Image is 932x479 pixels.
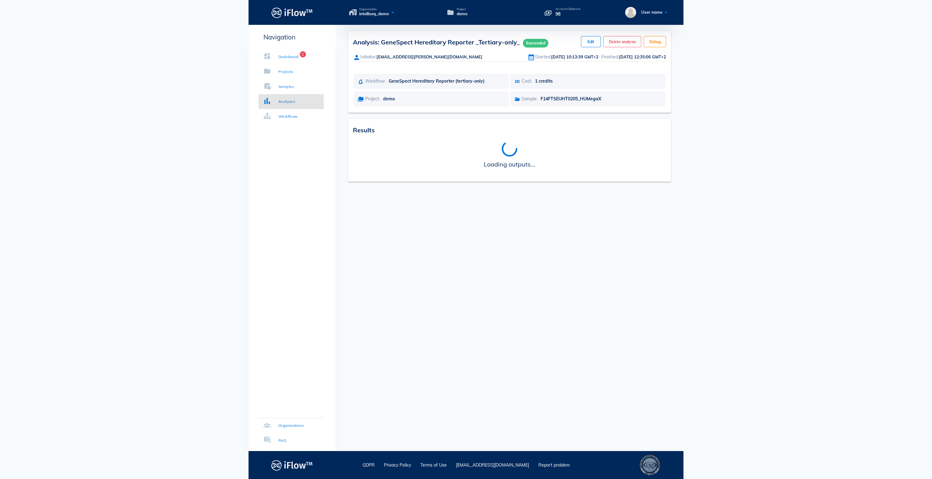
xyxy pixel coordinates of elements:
a: Report problem [538,462,570,468]
span: Delete analysis [609,39,636,44]
span: demo [457,11,468,17]
span: [DATE] 10:13:39 GMT+2 [551,54,598,59]
div: ISO 13485 – Quality Management System [639,454,661,476]
img: logo [271,458,313,472]
span: 1 credits [535,78,553,84]
div: Organizations [278,422,304,429]
button: Debug [644,36,666,47]
span: Succeeded [523,39,548,48]
a: GDPR [363,462,375,468]
p: Navigation [258,32,324,42]
span: Workflow: [365,78,386,84]
img: User name [625,7,636,18]
span: [DATE] 12:35:06 GMT+2 [619,54,666,59]
div: Samples [278,84,294,90]
span: Organization [359,8,389,11]
span: Initiator: [360,54,377,60]
p: 98 [555,11,580,17]
span: F14FTSEUHT0205_HUMegaX [541,96,601,102]
span: User name [641,10,662,15]
span: - Finished: [598,54,619,60]
div: FAQ [278,437,286,444]
a: Privacy Policy [384,462,411,468]
button: Edit [581,36,601,47]
span: Started: [535,54,551,60]
span: Results [353,126,375,134]
span: Sample: [522,96,537,102]
span: Edit [586,39,596,44]
span: intelliseq_demo [359,11,389,17]
span: Project [457,8,468,11]
span: [EMAIL_ADDRESS][PERSON_NAME][DOMAIN_NAME] [377,54,482,59]
button: Delete analysis [603,36,641,47]
div: Dashboard [278,54,299,60]
a: Logo [249,6,336,20]
span: Badge [300,51,306,57]
span: demo [383,96,395,102]
span: Cost: [522,78,532,84]
span: Debug [649,39,661,44]
div: Workflows [278,113,298,120]
p: Account Balance [555,7,580,11]
span: Project: [365,96,380,102]
div: Analyses [278,98,295,105]
a: [EMAIL_ADDRESS][DOMAIN_NAME] [456,462,529,468]
span: Loading outputs... [484,157,535,169]
span: GeneSpect Hereditary Reporter (tertiary-only) [389,78,485,84]
span: Analysis: GeneSpect Hereditary Reporter _Tertiary-only_ [353,38,548,46]
div: Projects [278,69,293,75]
a: Terms of Use [420,462,447,468]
